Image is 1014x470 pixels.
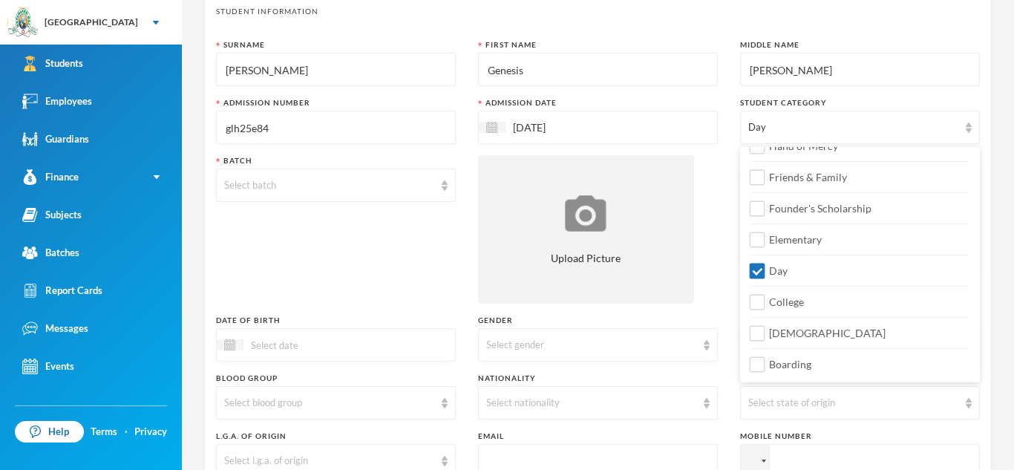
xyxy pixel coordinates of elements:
[763,171,853,183] span: Friends & Family
[22,169,79,185] div: Finance
[216,315,456,326] div: Date of Birth
[748,396,958,411] div: Select state of origin
[748,120,958,135] div: Day
[125,425,128,440] div: ·
[506,119,630,136] input: Select date
[224,178,434,193] div: Select batch
[243,336,368,353] input: Select date
[763,233,828,246] span: Elementary
[15,421,84,443] a: Help
[22,207,82,223] div: Subjects
[224,454,434,469] div: Select l.g.a. of origin
[22,359,74,374] div: Events
[22,94,92,109] div: Employees
[216,97,456,108] div: Admission Number
[478,373,718,384] div: Nationality
[561,193,610,234] img: upload
[478,431,718,442] div: Email
[216,373,456,384] div: Blood Group
[486,396,696,411] div: Select nationality
[740,39,980,50] div: Middle Name
[740,97,980,108] div: Student Category
[22,321,88,336] div: Messages
[45,16,138,29] div: [GEOGRAPHIC_DATA]
[22,283,102,298] div: Report Cards
[216,6,980,17] div: Student Information
[22,245,79,261] div: Batches
[224,396,434,411] div: Select blood group
[763,327,892,339] span: [DEMOGRAPHIC_DATA]
[22,131,89,147] div: Guardians
[551,250,621,266] span: Upload Picture
[134,425,167,440] a: Privacy
[763,296,810,308] span: College
[478,97,718,108] div: Admission Date
[8,8,38,38] img: logo
[478,315,718,326] div: Gender
[216,155,456,166] div: Batch
[478,39,718,50] div: First Name
[763,358,817,371] span: Boarding
[91,425,117,440] a: Terms
[763,264,794,277] span: Day
[22,56,83,71] div: Students
[486,338,696,353] div: Select gender
[740,431,980,442] div: Mobile Number
[763,202,877,215] span: Founder's Scholarship
[216,431,456,442] div: L.G.A. of Origin
[216,39,456,50] div: Surname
